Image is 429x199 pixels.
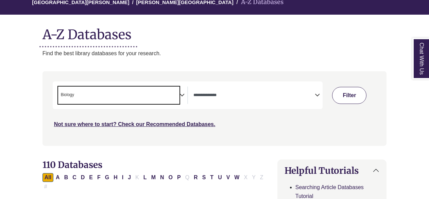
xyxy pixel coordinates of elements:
[42,159,102,170] span: 110 Databases
[54,173,62,182] button: Filter Results A
[95,173,103,182] button: Filter Results F
[141,173,149,182] button: Filter Results L
[232,173,241,182] button: Filter Results W
[61,92,74,98] span: Biology
[278,160,387,181] button: Helpful Tutorials
[175,173,183,182] button: Filter Results P
[87,173,95,182] button: Filter Results E
[70,173,79,182] button: Filter Results C
[208,173,216,182] button: Filter Results T
[111,173,120,182] button: Filter Results H
[75,93,79,98] textarea: Search
[149,173,158,182] button: Filter Results M
[200,173,208,182] button: Filter Results S
[42,174,266,189] div: Alpha-list to filter by first letter of database name
[332,87,366,104] button: Submit for Search Results
[103,173,111,182] button: Filter Results G
[42,49,387,58] p: Find the best library databases for your research.
[158,173,166,182] button: Filter Results N
[295,184,364,199] a: Searching Article Databases Tutorial
[58,92,74,98] li: Biology
[126,173,133,182] button: Filter Results J
[42,71,387,146] nav: Search filters
[216,173,224,182] button: Filter Results U
[42,21,387,42] h1: A-Z Databases
[79,173,87,182] button: Filter Results D
[167,173,175,182] button: Filter Results O
[62,173,70,182] button: Filter Results B
[224,173,232,182] button: Filter Results V
[42,173,53,182] button: All
[54,121,216,127] a: Not sure where to start? Check our Recommended Databases.
[192,173,200,182] button: Filter Results R
[120,173,125,182] button: Filter Results I
[193,93,315,98] textarea: Search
